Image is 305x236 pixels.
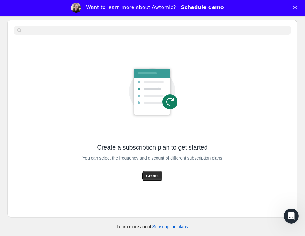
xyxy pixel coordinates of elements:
[152,224,188,229] a: Subscription plans
[284,209,299,224] iframe: Intercom live chat
[181,4,224,11] a: Schedule demo
[117,224,188,230] p: Learn more about
[82,154,222,162] span: You can select the frequency and discount of different subscription plans
[71,3,81,13] img: Profile image for Emily
[97,143,208,152] span: Create a subscription plan to get started
[293,6,299,9] div: Close
[86,4,176,11] div: Want to learn more about Awtomic?
[142,171,162,181] button: Create
[146,173,158,179] span: Create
